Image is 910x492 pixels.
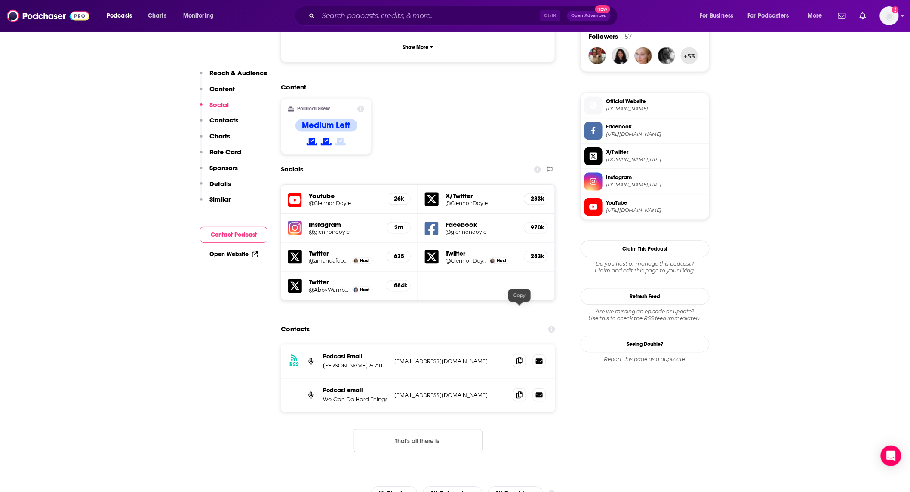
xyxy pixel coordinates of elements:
[595,5,611,13] span: New
[200,116,238,132] button: Contacts
[802,9,833,23] button: open menu
[183,10,214,22] span: Monitoring
[200,132,230,148] button: Charts
[298,106,330,112] h2: Political Skew
[394,282,403,290] h5: 684k
[589,47,606,64] img: Wandabee
[177,9,225,23] button: open menu
[742,9,802,23] button: open menu
[309,200,380,207] a: @GlennonDoyle
[581,309,710,322] div: Are we missing an episode or update? Use this to check the RSS feed immediately.
[142,9,172,23] a: Charts
[309,287,350,293] h5: @AbbyWambach
[446,192,517,200] h5: X/Twitter
[606,123,706,131] span: Facebook
[354,259,358,263] img: Amanda Doyle
[581,356,710,363] div: Report this page as a duplicate.
[581,261,710,275] div: Claim and edit this page to your liking.
[584,122,706,140] a: Facebook[URL][DOMAIN_NAME]
[584,198,706,216] a: YouTube[URL][DOMAIN_NAME]
[880,6,899,25] img: User Profile
[581,288,710,305] button: Refresh Feed
[658,47,675,64] img: cristinamdr
[394,358,506,365] p: [EMAIL_ADDRESS][DOMAIN_NAME]
[200,164,238,180] button: Sponsors
[101,9,143,23] button: open menu
[584,147,706,165] a: X/Twitter[DOMAIN_NAME][URL]
[323,387,387,394] p: Podcast email
[681,47,698,64] button: +53
[531,196,541,203] h5: 283k
[288,40,548,55] button: Show More
[835,9,849,23] a: Show notifications dropdown
[446,250,517,258] h5: Twitter
[303,6,626,26] div: Search podcasts, credits, & more...
[808,10,822,22] span: More
[148,10,166,22] span: Charts
[354,429,483,452] button: Nothing here.
[694,9,744,23] button: open menu
[394,224,403,232] h5: 2m
[606,182,706,189] span: instagram.com/glennondoyle
[584,97,706,115] a: Official Website[DOMAIN_NAME]
[7,8,89,24] img: Podchaser - Follow, Share and Rate Podcasts
[635,47,652,64] a: JulesPodchaserCSM
[209,116,238,124] p: Contacts
[200,227,267,243] button: Contact Podcast
[288,221,302,235] img: iconImage
[606,208,706,214] span: https://www.youtube.com/@GlennonDoyle
[446,200,517,207] a: @GlennonDoyle
[892,6,899,13] svg: Add a profile image
[209,85,235,93] p: Content
[209,132,230,140] p: Charts
[497,258,506,264] span: Host
[606,131,706,138] span: https://www.facebook.com/glennondoyle
[281,321,310,338] h2: Contacts
[880,6,899,25] span: Logged in as eerdmans
[540,10,560,21] span: Ctrl K
[107,10,132,22] span: Podcasts
[394,253,403,260] h5: 635
[309,229,380,235] a: @glennondoyle
[584,173,706,191] a: Instagram[DOMAIN_NAME][URL]
[531,253,541,260] h5: 283k
[446,229,517,235] a: @glennondoyle
[200,69,267,85] button: Reach & Audience
[209,101,229,109] p: Social
[354,288,358,293] img: Abby Wambach
[394,196,403,203] h5: 26k
[748,10,789,22] span: For Podcasters
[571,14,607,18] span: Open Advanced
[589,32,618,40] span: Followers
[606,199,706,207] span: YouTube
[880,6,899,25] button: Show profile menu
[200,85,235,101] button: Content
[612,47,629,64] img: sheba
[200,180,231,196] button: Details
[302,120,350,131] h4: Medium Left
[394,392,506,399] p: [EMAIL_ADDRESS][DOMAIN_NAME]
[360,287,369,293] span: Host
[446,221,517,229] h5: Facebook
[856,9,870,23] a: Show notifications dropdown
[281,83,548,92] h2: Content
[446,258,487,264] a: @GlennonDoyle
[209,180,231,188] p: Details
[309,278,380,287] h5: Twitter
[625,33,632,40] div: 57
[209,195,231,203] p: Similar
[309,192,380,200] h5: Youtube
[323,362,387,370] p: [PERSON_NAME] & Audacy
[209,251,258,258] a: Open Website
[606,157,706,163] span: twitter.com/GlennonDoyle
[209,148,241,156] p: Rate Card
[700,10,734,22] span: For Business
[508,289,531,302] div: Copy
[209,69,267,77] p: Reach & Audience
